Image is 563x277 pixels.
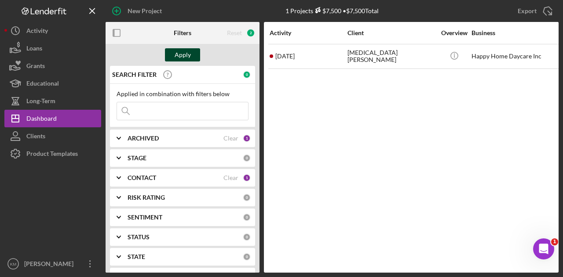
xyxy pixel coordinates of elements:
div: 0 [243,71,251,79]
div: 0 [243,194,251,201]
button: New Project [106,2,171,20]
div: Activity [26,22,48,42]
div: 1 [243,134,251,142]
div: Apply [175,48,191,61]
button: Educational [4,75,101,92]
b: ARCHIVED [128,135,159,142]
div: 0 [243,253,251,261]
div: [PERSON_NAME] [22,255,79,275]
b: RISK RATING [128,194,165,201]
div: Reset [227,29,242,36]
div: Clients [26,127,45,147]
div: Overview [438,29,471,36]
b: SEARCH FILTER [112,71,157,78]
div: Activity [270,29,347,36]
b: STATUS [128,234,150,241]
div: Client [347,29,435,36]
div: Loans [26,40,42,59]
div: 0 [243,213,251,221]
div: 1 Projects • $7,500 Total [285,7,379,14]
button: Long-Term [4,92,101,110]
iframe: Intercom live chat [533,238,554,259]
div: Product Templates [26,145,78,165]
b: Filters [174,29,191,36]
b: CONTACT [128,174,156,181]
button: Clients [4,127,101,145]
button: Export [509,2,559,20]
div: [MEDICAL_DATA][PERSON_NAME] [347,45,435,68]
button: Dashboard [4,110,101,127]
div: 1 [243,174,251,182]
div: Applied in combination with filters below [117,90,249,97]
div: Grants [26,57,45,77]
div: Dashboard [26,110,57,130]
div: New Project [128,2,162,20]
span: 1 [551,238,558,245]
div: Business [472,29,559,36]
button: Activity [4,22,101,40]
button: Grants [4,57,101,75]
div: 2 [246,29,255,37]
div: $7,500 [313,7,341,14]
text: KM [10,262,16,266]
div: Long-Term [26,92,55,112]
button: Product Templates [4,145,101,162]
div: 0 [243,154,251,162]
b: STATE [128,253,145,260]
b: SENTIMENT [128,214,162,221]
div: Export [518,2,537,20]
div: Clear [223,135,238,142]
button: Loans [4,40,101,57]
time: 2025-07-17 00:07 [275,53,295,60]
div: Happy Home Daycare Inc [472,45,559,68]
button: Apply [165,48,200,61]
div: 0 [243,233,251,241]
div: Educational [26,75,59,94]
button: KM[PERSON_NAME] [4,255,101,273]
div: Clear [223,174,238,181]
b: STAGE [128,155,146,162]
